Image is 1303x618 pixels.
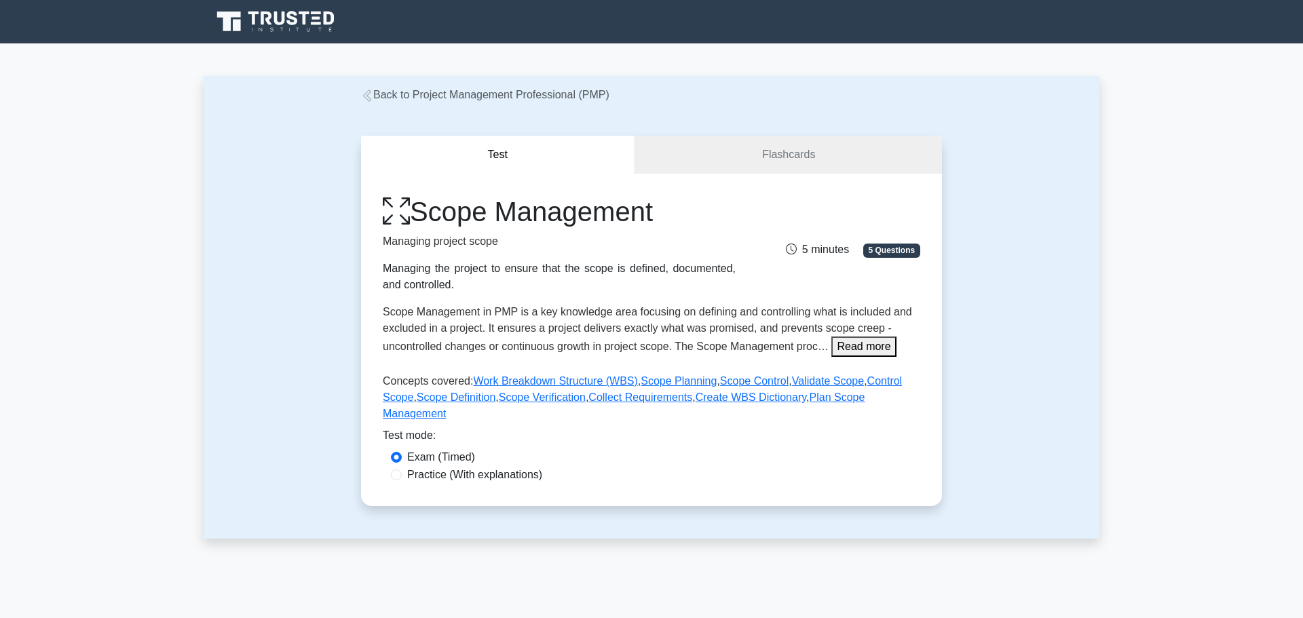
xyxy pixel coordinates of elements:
label: Exam (Timed) [407,449,475,465]
p: Concepts covered: , , , , , , , , , [383,373,920,427]
p: Managing project scope [383,233,736,250]
a: Collect Requirements [588,391,692,403]
a: Create WBS Dictionary [696,391,806,403]
h1: Scope Management [383,195,736,228]
a: Back to Project Management Professional (PMP) [361,89,609,100]
a: Scope Definition [417,391,496,403]
a: Validate Scope [792,375,864,387]
a: Work Breakdown Structure (WBS) [473,375,637,387]
span: Scope Management in PMP is a key knowledge area focusing on defining and controlling what is incl... [383,306,912,352]
button: Read more [831,336,896,357]
a: Scope Verification [499,391,586,403]
div: Managing the project to ensure that the scope is defined, documented, and controlled. [383,260,736,293]
label: Practice (With explanations) [407,467,542,483]
span: 5 minutes [786,244,849,255]
a: Scope Control [720,375,789,387]
span: 5 Questions [863,244,920,257]
a: Flashcards [635,136,942,174]
button: Test [361,136,635,174]
div: Test mode: [383,427,920,449]
a: Scope Planning [641,375,717,387]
